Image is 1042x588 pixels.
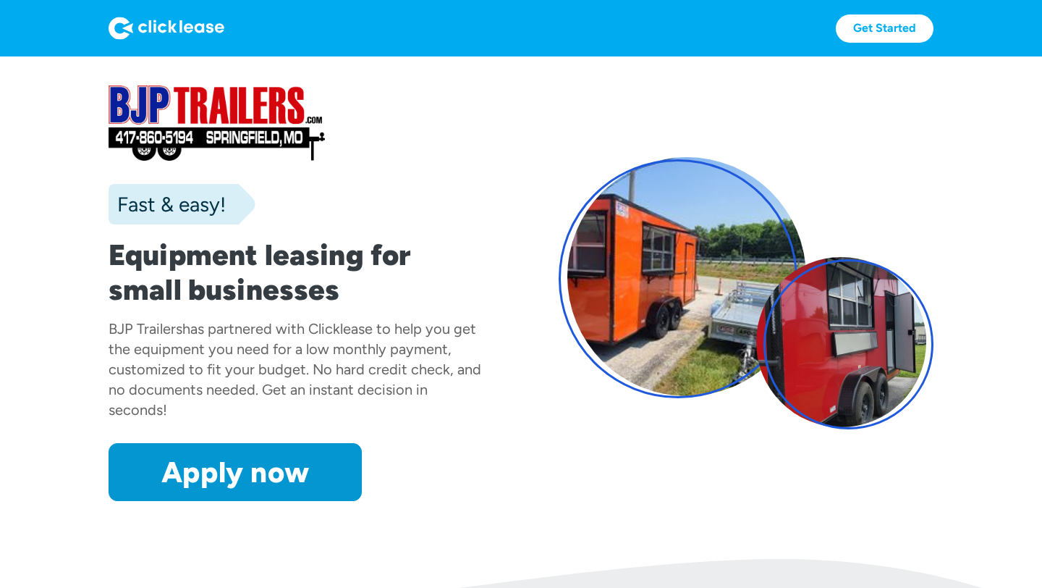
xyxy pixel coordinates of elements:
[836,14,933,43] a: Get Started
[109,320,182,337] div: BJP Trailers
[109,320,481,419] div: has partnered with Clicklease to help you get the equipment you need for a low monthly payment, c...
[109,17,224,40] img: Logo
[109,443,362,501] a: Apply now
[109,238,483,307] h1: Equipment leasing for small businesses
[109,190,226,219] div: Fast & easy!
